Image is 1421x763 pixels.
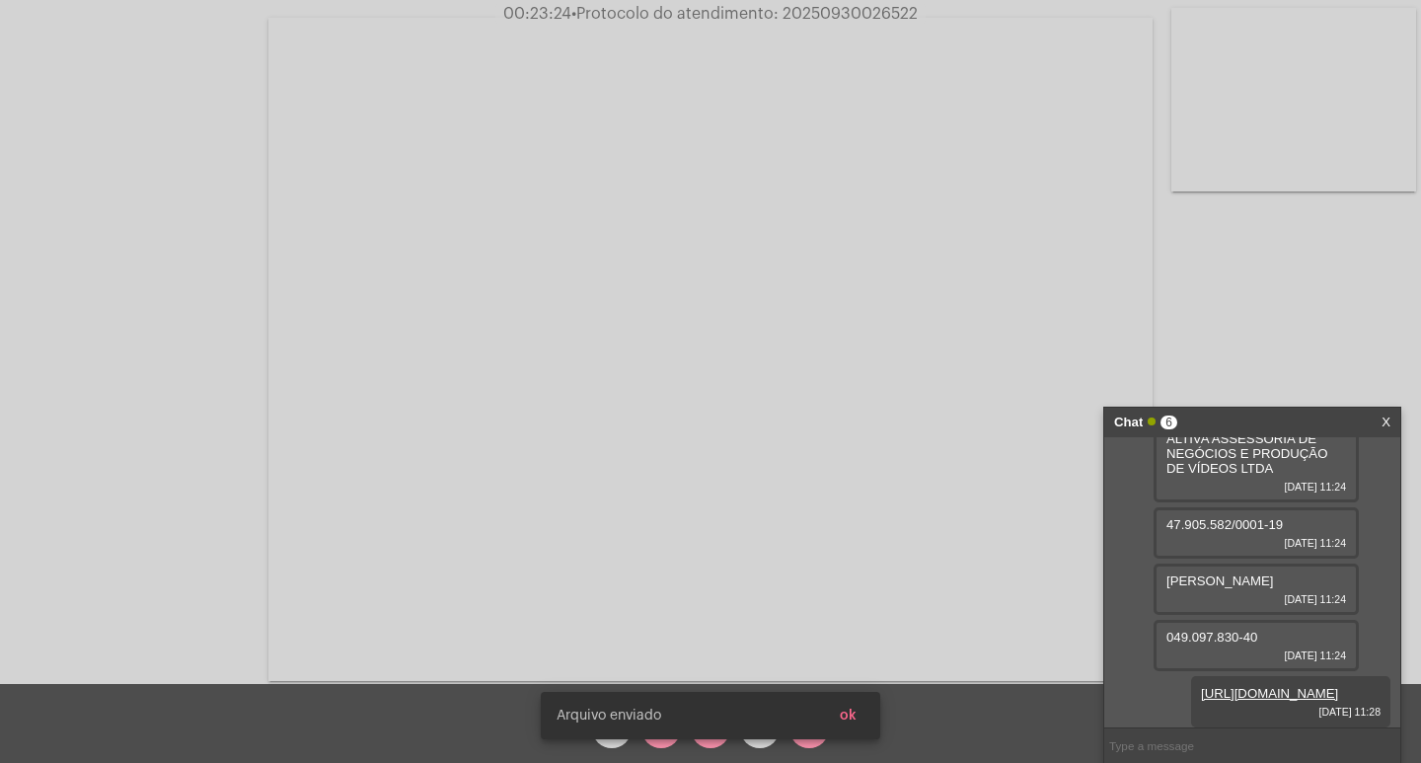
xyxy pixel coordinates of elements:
span: [DATE] 11:24 [1166,537,1346,549]
span: ALTIVA ASSESSORIA DE NEGÓCIOS E PRODUÇÃO DE VÍDEOS LTDA [1166,431,1327,476]
span: Online [1148,418,1156,425]
span: Protocolo do atendimento: 20250930026522 [571,6,918,22]
span: 049.097.830-40 [1166,630,1257,645]
strong: Chat [1114,408,1143,437]
span: Arquivo enviado [557,706,661,725]
span: [PERSON_NAME] [1166,573,1273,588]
span: 00:23:24 [503,6,571,22]
span: [DATE] 11:24 [1166,649,1346,661]
input: Type a message [1104,728,1400,763]
span: • [571,6,576,22]
span: 47.905.582/0001-19 [1166,517,1283,532]
span: [DATE] 11:24 [1166,481,1346,493]
span: [DATE] 11:28 [1201,706,1381,718]
span: ok [840,709,857,723]
span: [DATE] 11:24 [1166,593,1346,605]
a: [URL][DOMAIN_NAME] [1201,686,1338,701]
button: ok [824,698,872,733]
a: X [1382,408,1390,437]
span: 6 [1160,416,1177,429]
